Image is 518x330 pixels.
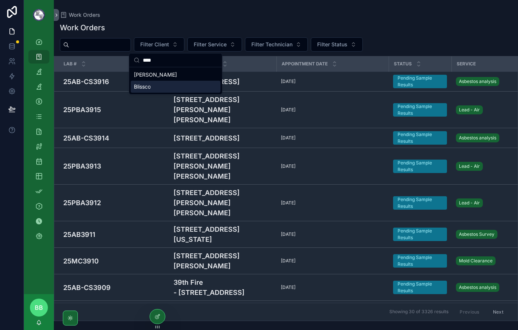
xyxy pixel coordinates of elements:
div: Pending Sample Results [398,196,442,210]
a: [STREET_ADDRESS][PERSON_NAME] [174,251,272,271]
span: Showing 30 of 3326 results [389,309,448,315]
span: Asbestos Survey [459,231,494,237]
div: Pending Sample Results [398,228,442,241]
span: Appointment Date [282,61,328,67]
span: Lead - Air [459,200,480,206]
span: Work Orders [69,11,100,19]
a: Pending Sample Results [393,254,447,268]
span: Lead - Air [459,107,480,113]
a: [STREET_ADDRESS][PERSON_NAME][PERSON_NAME] [174,188,272,218]
span: [DATE] [281,200,295,206]
span: [DATE] [281,258,295,264]
span: [DATE] [281,78,295,84]
a: Asbestos analysis [456,283,499,292]
a: 25AB3911 [63,229,165,240]
a: 25AB-CS3916 [63,77,165,87]
a: 25PBA3915 [63,105,165,115]
span: Lab # [64,61,77,67]
span: Asbestos analysis [459,78,496,84]
span: [DATE] [281,163,295,169]
a: 25AB-CS3914 [63,133,165,143]
span: Filter Service [194,41,227,48]
a: Pending Sample Results [393,196,447,210]
div: Pending Sample Results [398,103,442,117]
a: Asbestos Survey [456,230,497,239]
span: Filter Technician [251,41,292,48]
a: [DATE] [281,284,384,290]
a: [STREET_ADDRESS][PERSON_NAME][PERSON_NAME] [174,95,272,125]
span: Mold Clearance [459,258,493,264]
button: Select Button [311,37,363,52]
a: [DATE] [281,135,384,141]
a: Pending Sample Results [393,228,447,241]
img: App logo [33,9,45,21]
a: [STREET_ADDRESS] [174,133,272,143]
span: [DATE] [281,107,295,113]
a: Mold Clearance [456,256,496,265]
span: [DATE] [281,135,295,141]
span: [PERSON_NAME] [134,71,177,78]
a: Pending Sample Results [393,131,447,145]
a: Asbestos analysis [456,133,499,142]
div: Pending Sample Results [398,254,442,268]
div: scrollable content [24,30,54,253]
button: Select Button [187,37,242,52]
span: Filter Client [140,41,169,48]
a: 25MC3910 [63,256,165,266]
a: 25PBA3913 [63,161,165,171]
span: Status [394,61,412,67]
a: Work Orders [60,11,100,19]
a: [STREET_ADDRESS] [174,77,272,87]
a: [DATE] [281,200,384,206]
span: Lead - Air [459,163,480,169]
span: Asbestos analysis [459,284,496,290]
a: Lead - Air [456,198,483,207]
button: Select Button [245,37,308,52]
div: Pending Sample Results [398,160,442,173]
h1: Work Orders [60,22,105,33]
a: Pending Sample Results [393,103,447,117]
a: [DATE] [281,107,384,113]
div: Pending Sample Results [398,75,442,88]
span: Service [457,61,476,67]
a: Pending Sample Results [393,75,447,88]
a: [DATE] [281,78,384,84]
button: Next [488,306,509,318]
a: [STREET_ADDRESS][PERSON_NAME][PERSON_NAME] [174,151,272,181]
span: BB [35,303,43,312]
span: Blissco [134,83,151,90]
button: Select Button [134,37,184,52]
a: [STREET_ADDRESS][US_STATE] [174,224,272,244]
span: [DATE] [281,284,295,290]
a: 39th Fire - [STREET_ADDRESS] [174,277,272,297]
a: [DATE] [281,231,384,237]
a: 25AB-CS3909 [63,283,165,293]
span: [DATE] [281,231,295,237]
a: Lead - Air [456,105,483,114]
a: Asbestos analysis [456,77,499,86]
a: Pending Sample Results [393,160,447,173]
span: Filter Status [317,41,347,48]
div: Pending Sample Results [398,131,442,145]
span: Asbestos analysis [459,135,496,141]
a: Lead - Air [456,162,483,171]
a: [DATE] [281,163,384,169]
a: 25PBA3912 [63,198,165,208]
div: Suggestions [129,67,222,94]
